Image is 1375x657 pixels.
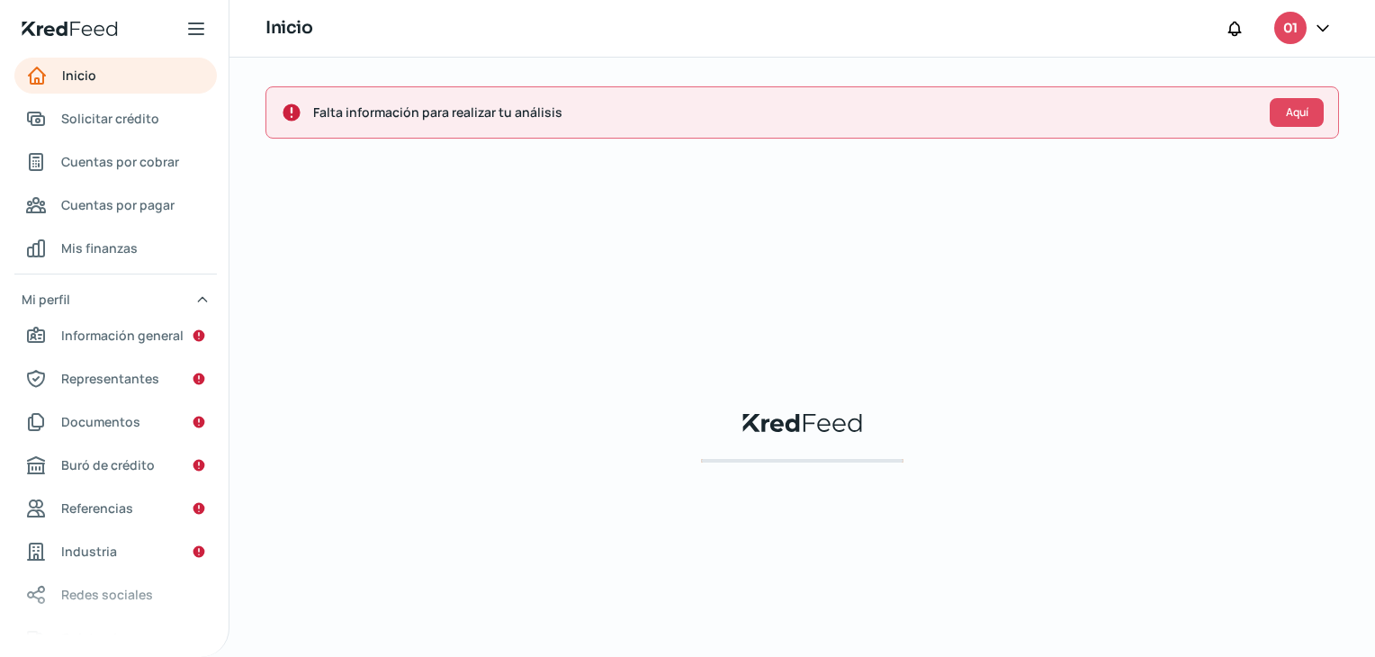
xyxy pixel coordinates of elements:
span: Mis finanzas [61,237,138,259]
span: Solicitar crédito [61,107,159,130]
span: Referencias [61,497,133,519]
button: Aquí [1270,98,1324,127]
a: Mis finanzas [14,230,217,266]
span: Colateral [61,626,117,649]
a: Información general [14,318,217,354]
span: Redes sociales [61,583,153,606]
span: Falta información para realizar tu análisis [313,101,1255,123]
a: Colateral [14,620,217,656]
a: Cuentas por cobrar [14,144,217,180]
span: Industria [61,540,117,562]
span: Buró de crédito [61,454,155,476]
span: Representantes [61,367,159,390]
h1: Inicio [265,15,312,41]
span: Cuentas por cobrar [61,150,179,173]
span: Información general [61,324,184,346]
span: 01 [1283,18,1297,40]
a: Solicitar crédito [14,101,217,137]
a: Inicio [14,58,217,94]
span: Cuentas por pagar [61,193,175,216]
a: Industria [14,534,217,570]
a: Documentos [14,404,217,440]
a: Redes sociales [14,577,217,613]
span: Aquí [1286,107,1308,118]
a: Cuentas por pagar [14,187,217,223]
a: Referencias [14,490,217,526]
span: Documentos [61,410,140,433]
a: Representantes [14,361,217,397]
a: Buró de crédito [14,447,217,483]
span: Mi perfil [22,288,70,310]
span: Inicio [62,64,96,86]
